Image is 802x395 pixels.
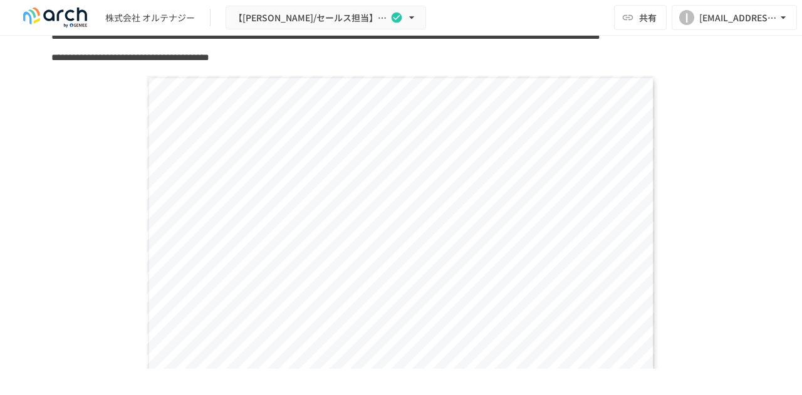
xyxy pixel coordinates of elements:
[639,11,657,24] span: 共有
[226,6,426,30] button: 【[PERSON_NAME]/セールス担当】株式会社 オルテナジー様_初期設定サポート
[679,10,694,25] div: I
[234,10,388,26] span: 【[PERSON_NAME]/セールス担当】株式会社 オルテナジー様_初期設定サポート
[672,5,797,30] button: I[EMAIL_ADDRESS][DOMAIN_NAME]
[15,8,95,28] img: logo-default@2x-9cf2c760.svg
[105,11,195,24] div: 株式会社 オルテナジー
[699,10,777,26] div: [EMAIL_ADDRESS][DOMAIN_NAME]
[614,5,667,30] button: 共有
